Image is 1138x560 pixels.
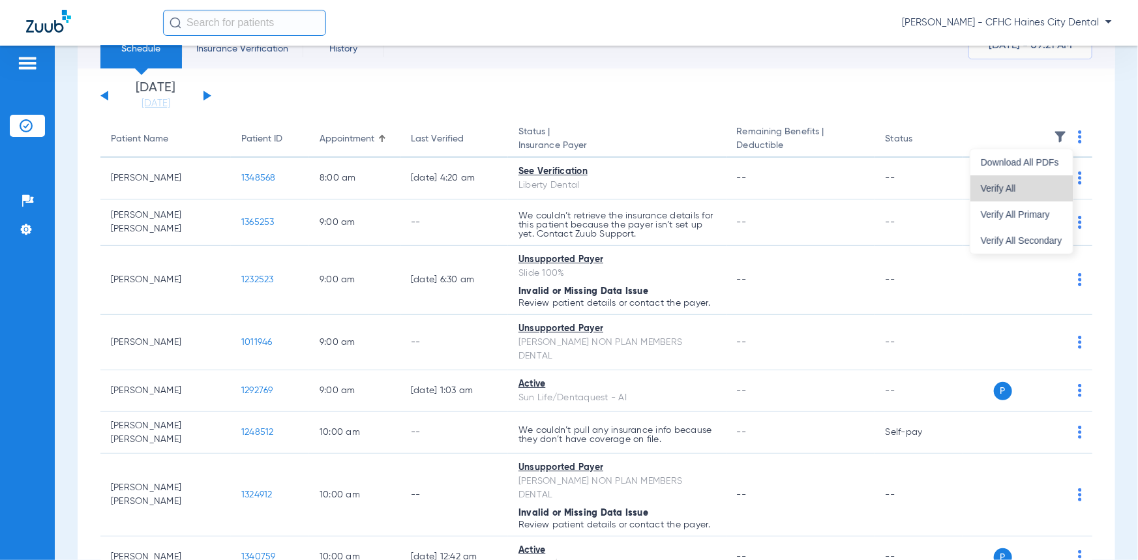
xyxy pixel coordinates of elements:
iframe: Chat Widget [1073,497,1138,560]
span: Verify All [981,184,1062,193]
span: Verify All Primary [981,210,1062,219]
span: Verify All Secondary [981,236,1062,245]
span: Download All PDFs [981,158,1062,167]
